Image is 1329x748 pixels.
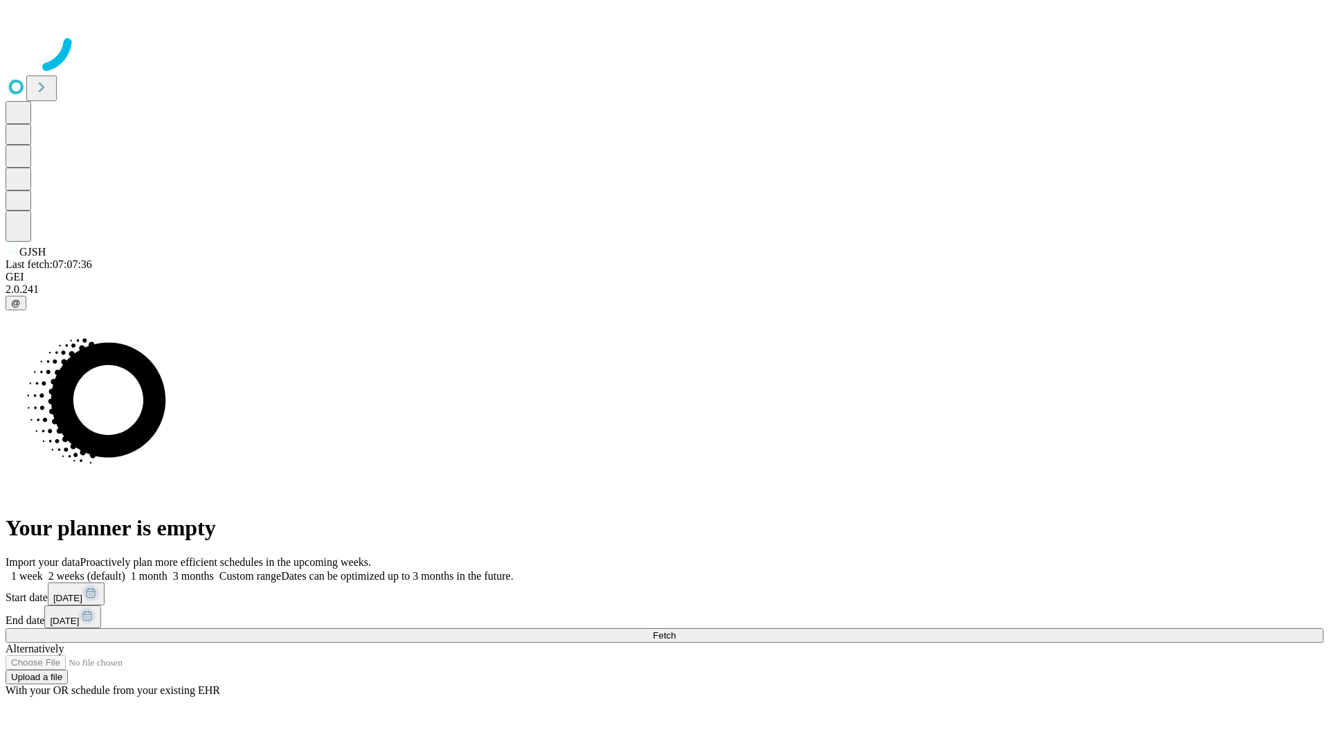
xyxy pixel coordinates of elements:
[6,628,1323,643] button: Fetch
[80,556,371,568] span: Proactively plan more efficient schedules in the upcoming weeks.
[6,515,1323,541] h1: Your planner is empty
[281,570,513,582] span: Dates can be optimized up to 3 months in the future.
[6,582,1323,605] div: Start date
[11,570,43,582] span: 1 week
[6,271,1323,283] div: GEI
[6,556,80,568] span: Import your data
[173,570,214,582] span: 3 months
[6,296,26,310] button: @
[6,605,1323,628] div: End date
[6,670,68,684] button: Upload a file
[48,582,105,605] button: [DATE]
[48,570,125,582] span: 2 weeks (default)
[219,570,281,582] span: Custom range
[6,258,92,270] span: Last fetch: 07:07:36
[44,605,101,628] button: [DATE]
[53,593,82,603] span: [DATE]
[131,570,168,582] span: 1 month
[19,246,46,258] span: GJSH
[6,643,64,654] span: Alternatively
[50,616,79,626] span: [DATE]
[11,298,21,308] span: @
[653,630,676,641] span: Fetch
[6,283,1323,296] div: 2.0.241
[6,684,220,696] span: With your OR schedule from your existing EHR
